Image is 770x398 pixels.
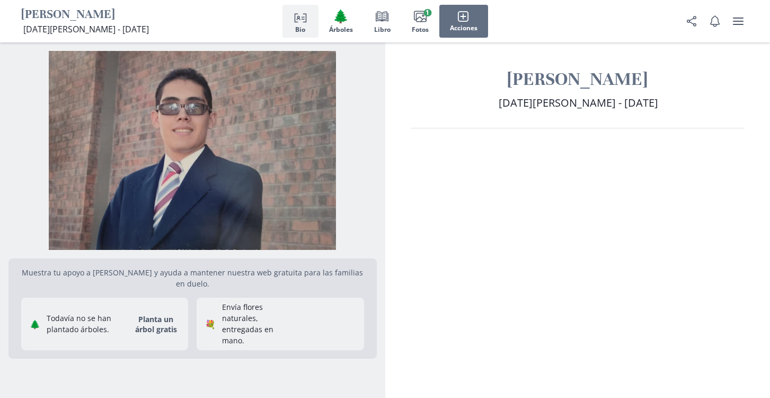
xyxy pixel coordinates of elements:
span: Fotos [412,26,429,33]
img: Photo of Diego Alonso [8,51,377,250]
h1: [PERSON_NAME] [411,68,745,91]
button: Planta un árbol gratis [128,314,184,334]
span: [DATE][PERSON_NAME] - [DATE] [23,23,149,35]
span: [DATE][PERSON_NAME] - [DATE] [499,96,658,110]
button: Notifications [704,11,725,32]
h1: [PERSON_NAME] [21,7,149,23]
span: Acciones [450,24,477,32]
span: Árboles [329,26,353,33]
span: 1 [423,9,431,16]
button: menú de usuario [728,11,749,32]
span: Tree [333,8,349,24]
button: Árboles [318,5,364,38]
button: Libro [364,5,401,38]
p: Muestra tu apoyo a [PERSON_NAME] y ayuda a mantener nuestra web gratuita para las familias en duelo. [21,267,364,289]
button: Bio [282,5,318,38]
button: Compartir Obituario [681,11,702,32]
button: Acciones [439,5,488,38]
span: Libro [374,26,391,33]
button: Fotos [401,5,439,38]
span: Bio [295,26,305,33]
div: Ver opciones de foto de retrato [8,42,377,250]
